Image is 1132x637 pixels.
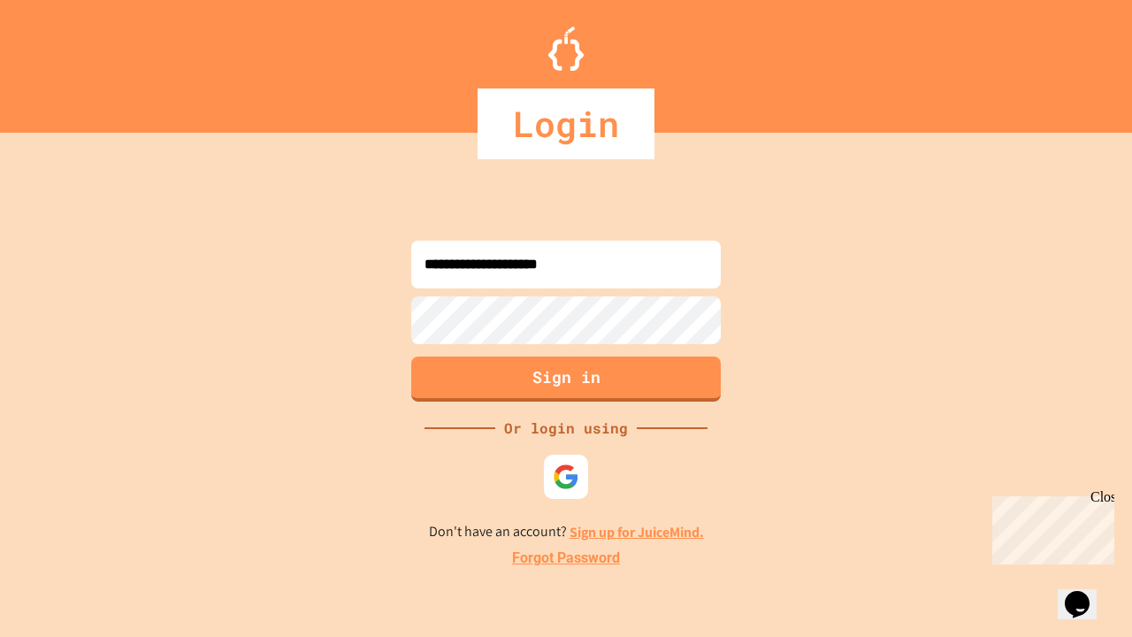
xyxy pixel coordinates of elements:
iframe: chat widget [1058,566,1114,619]
img: google-icon.svg [553,464,579,490]
img: Logo.svg [548,27,584,71]
p: Don't have an account? [429,521,704,543]
a: Forgot Password [512,548,620,569]
button: Sign in [411,357,721,402]
a: Sign up for JuiceMind. [570,523,704,541]
iframe: chat widget [985,489,1114,564]
div: Or login using [495,418,637,439]
div: Chat with us now!Close [7,7,122,112]
div: Login [478,88,654,159]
